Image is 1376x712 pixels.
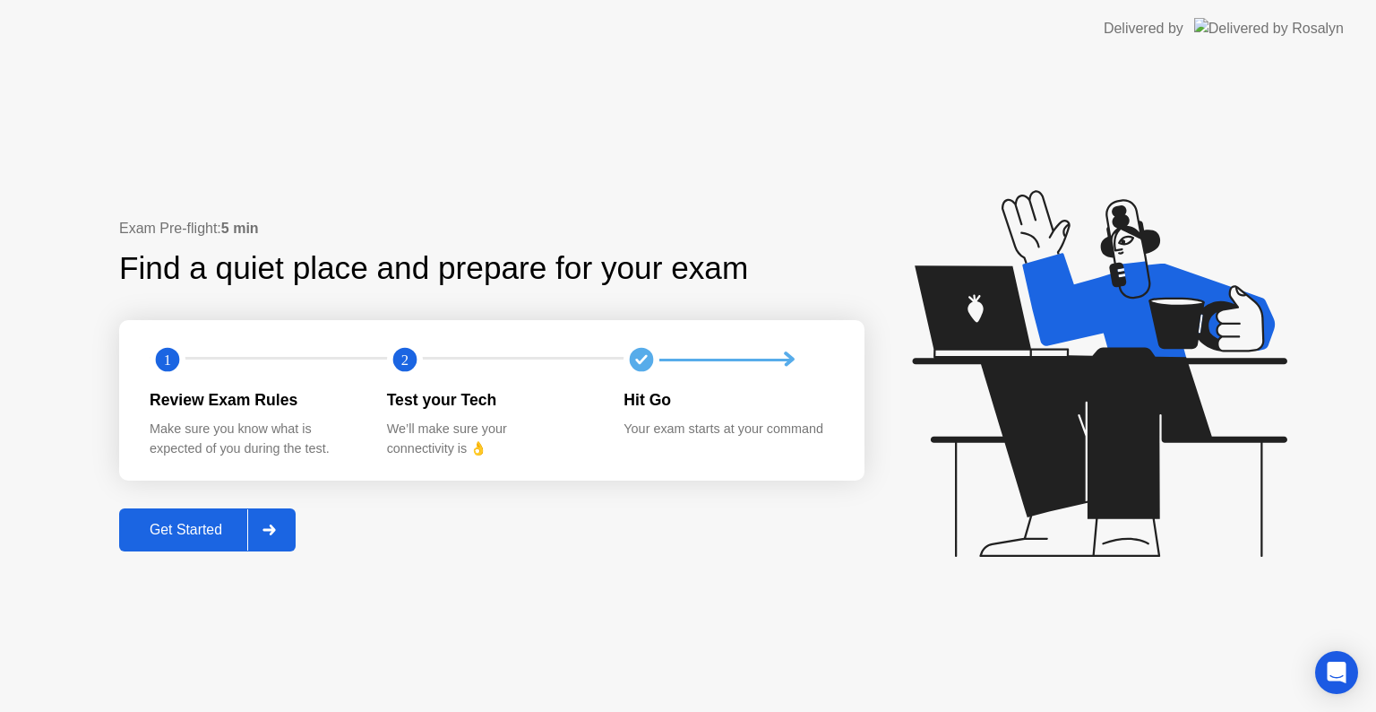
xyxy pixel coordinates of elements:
[221,221,259,236] b: 5 min
[387,388,596,412] div: Test your Tech
[387,420,596,458] div: We’ll make sure your connectivity is 👌
[164,352,171,369] text: 1
[119,508,296,551] button: Get Started
[150,420,358,458] div: Make sure you know what is expected of you during the test.
[119,218,864,239] div: Exam Pre-flight:
[150,388,358,412] div: Review Exam Rules
[1315,651,1358,694] div: Open Intercom Messenger
[623,388,832,412] div: Hit Go
[119,245,751,292] div: Find a quiet place and prepare for your exam
[623,420,832,439] div: Your exam starts at your command
[401,352,408,369] text: 2
[125,522,247,538] div: Get Started
[1104,18,1183,39] div: Delivered by
[1194,18,1344,39] img: Delivered by Rosalyn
